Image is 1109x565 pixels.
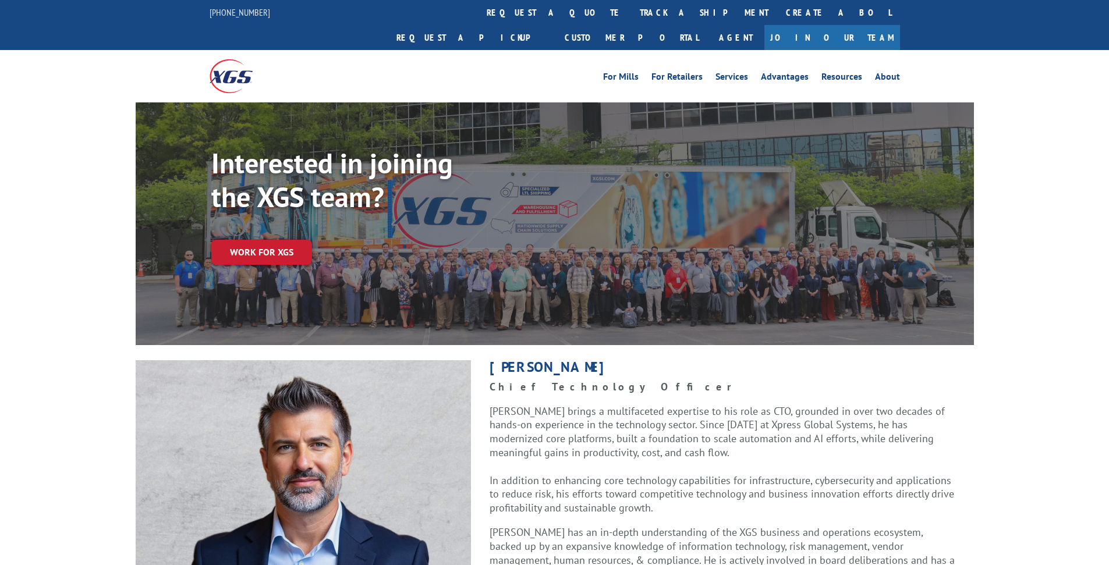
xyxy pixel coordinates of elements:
h1: [PERSON_NAME] [490,360,955,380]
span: [PERSON_NAME] brings a multifaceted expertise to his role as CTO, grounded in over two decades of... [490,404,945,459]
a: Agent [707,25,764,50]
a: Services [715,72,748,85]
a: [PHONE_NUMBER] [210,6,270,18]
strong: Chief Technology Officer [490,380,748,393]
a: For Mills [603,72,639,85]
h1: Interested in joining [211,149,561,183]
a: Join Our Team [764,25,900,50]
a: Resources [821,72,862,85]
a: About [875,72,900,85]
a: Request a pickup [388,25,556,50]
a: For Retailers [651,72,703,85]
a: Advantages [761,72,809,85]
a: Customer Portal [556,25,707,50]
a: Work for XGS [211,240,312,265]
h1: the XGS team? [211,183,561,216]
span: In addition to enhancing core technology capabilities for infrastructure, cybersecurity and appli... [490,474,954,515]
